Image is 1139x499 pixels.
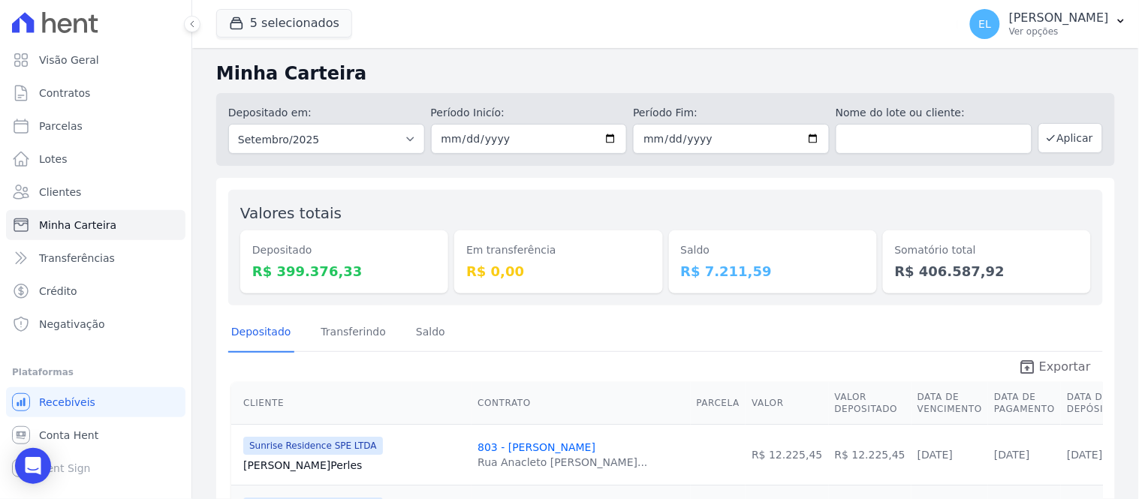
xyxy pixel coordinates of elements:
dd: R$ 7.211,59 [681,261,865,281]
div: Plataformas [12,363,179,381]
span: Negativação [39,317,105,332]
dd: R$ 0,00 [466,261,650,281]
dt: Em transferência [466,242,650,258]
a: Transferências [6,243,185,273]
a: Recebíveis [6,387,185,417]
span: Parcelas [39,119,83,134]
span: Clientes [39,185,81,200]
div: Rua Anacleto [PERSON_NAME]... [478,455,647,470]
td: R$ 12.225,45 [746,424,828,485]
span: Transferências [39,251,115,266]
h2: Minha Carteira [216,60,1115,87]
a: Negativação [6,309,185,339]
a: Contratos [6,78,185,108]
i: unarchive [1018,358,1036,376]
p: Ver opções [1009,26,1109,38]
dd: R$ 406.587,92 [895,261,1079,281]
span: Conta Hent [39,428,98,443]
span: Minha Carteira [39,218,116,233]
span: Exportar [1039,358,1091,376]
dt: Somatório total [895,242,1079,258]
th: Parcela [691,382,746,425]
button: EL [PERSON_NAME] Ver opções [958,3,1139,45]
a: unarchive Exportar [1006,358,1103,379]
dd: R$ 399.376,33 [252,261,436,281]
th: Cliente [231,382,472,425]
a: Saldo [413,314,448,353]
td: R$ 12.225,45 [829,424,912,485]
th: Data de Pagamento [988,382,1061,425]
th: Contrato [472,382,690,425]
a: [DATE] [1067,449,1102,461]
span: Contratos [39,86,90,101]
span: Sunrise Residence SPE LTDA [243,437,383,455]
label: Período Fim: [633,105,830,121]
p: [PERSON_NAME] [1009,11,1109,26]
a: Clientes [6,177,185,207]
button: 5 selecionados [216,9,352,38]
a: Crédito [6,276,185,306]
a: Minha Carteira [6,210,185,240]
a: Transferindo [318,314,390,353]
span: Visão Geral [39,53,99,68]
a: Parcelas [6,111,185,141]
a: Visão Geral [6,45,185,75]
a: Lotes [6,144,185,174]
span: Lotes [39,152,68,167]
a: 803 - [PERSON_NAME] [478,441,595,453]
label: Valores totais [240,204,342,222]
label: Depositado em: [228,107,312,119]
a: [PERSON_NAME]Perles [243,458,466,473]
a: [DATE] [918,449,953,461]
div: Open Intercom Messenger [15,448,51,484]
dt: Depositado [252,242,436,258]
label: Período Inicío: [431,105,628,121]
a: Conta Hent [6,420,185,450]
th: Data de Depósito [1061,382,1122,425]
label: Nome do lote ou cliente: [836,105,1032,121]
th: Valor Depositado [829,382,912,425]
span: Recebíveis [39,395,95,410]
a: Depositado [228,314,294,353]
th: Valor [746,382,828,425]
span: Crédito [39,284,77,299]
dt: Saldo [681,242,865,258]
button: Aplicar [1038,123,1103,153]
th: Data de Vencimento [912,382,988,425]
a: [DATE] [994,449,1029,461]
span: EL [979,19,992,29]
